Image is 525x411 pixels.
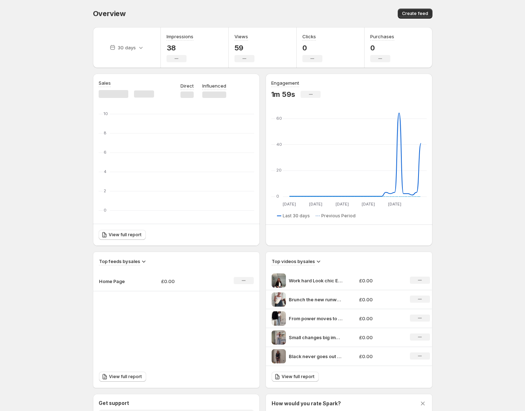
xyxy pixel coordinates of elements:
text: [DATE] [388,202,401,207]
h3: Top videos by sales [272,258,315,265]
h3: Views [234,33,248,40]
p: Brunch the new runway Which style would you pick this weekend looks Hunhoney autumndays autumnstyle [289,296,342,303]
img: Brunch the new runway Which style would you pick this weekend looks Hunhoney autumndays autumnstyle [272,292,286,307]
span: View full report [109,374,142,380]
text: 4 [104,169,107,174]
p: £0.00 [359,353,401,360]
span: Overview [93,9,126,18]
p: 30 days [118,44,136,51]
p: 59 [234,44,254,52]
text: [DATE] [362,202,375,207]
span: Previous Period [321,213,356,219]
h3: Sales [99,79,111,86]
p: Influenced [202,82,226,89]
text: [DATE] [309,202,322,207]
h3: Get support [99,400,129,407]
text: 6 [104,150,107,155]
p: £0.00 [161,278,212,285]
p: Home Page [99,278,135,285]
p: 0 [302,44,322,52]
text: 8 [104,130,107,135]
span: Create feed [402,11,428,16]
p: 0 [370,44,394,52]
a: View full report [272,372,319,382]
text: 20 [276,168,282,173]
text: 40 [276,142,282,147]
button: Create feed [398,9,432,19]
p: Direct [180,82,194,89]
span: View full report [282,374,314,380]
p: 38 [167,44,193,52]
img: Small changes big impact [272,330,286,345]
h3: Clicks [302,33,316,40]
text: 60 [276,116,282,121]
h3: How would you rate Spark? [272,400,341,407]
text: 2 [104,188,106,193]
a: View full report [99,372,146,382]
p: £0.00 [359,334,401,341]
text: [DATE] [283,202,296,207]
img: From power moves to playful nights The magic of a blazer [272,311,286,326]
h3: Purchases [370,33,394,40]
a: View full report [99,230,146,240]
p: Black never goes out of style Which look matches your [DATE] mood hunhoney outfittoday girlsoutfi... [289,353,342,360]
text: 0 [276,194,279,199]
p: From power moves to playful nights The magic of a blazer [289,315,342,322]
img: Black never goes out of style Which look matches your Friday mood hunhoney outfittoday girlsoutfi... [272,349,286,363]
p: £0.00 [359,296,401,303]
p: £0.00 [359,277,401,284]
text: [DATE] [335,202,348,207]
span: View full report [109,232,142,238]
text: 0 [104,208,107,213]
h3: Impressions [167,33,193,40]
p: Small changes big impact [289,334,342,341]
p: Work hard Look chic Effortless transition from desk to dinner [289,277,342,284]
h3: Top feeds by sales [99,258,140,265]
span: Last 30 days [283,213,310,219]
p: £0.00 [359,315,401,322]
img: Work hard Look chic Effortless transition from desk to dinner [272,273,286,288]
p: 1m 59s [271,90,295,99]
h3: Engagement [271,79,299,86]
text: 10 [104,111,108,116]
